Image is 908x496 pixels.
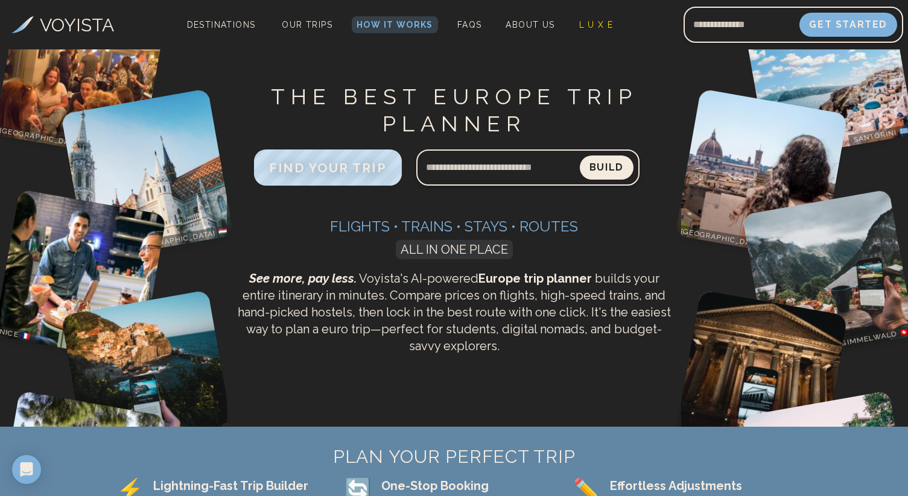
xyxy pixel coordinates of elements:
strong: Europe trip planner [478,271,592,286]
div: Lightning-Fast Trip Builder [153,477,335,494]
button: Get Started [799,13,897,37]
span: Our Trips [282,20,332,30]
span: ALL IN ONE PLACE [396,240,513,259]
span: About Us [506,20,554,30]
h1: THE BEST EUROPE TRIP PLANNER [232,83,676,137]
img: Voyista Logo [11,16,34,33]
a: Our Trips [277,16,337,33]
img: Cinque Terre [61,290,233,462]
div: Effortless Adjustments [610,477,792,494]
h2: PLAN YOUR PERFECT TRIP [116,446,792,468]
a: FIND YOUR TRIP [254,163,401,175]
span: See more, pay less. [249,271,357,286]
a: L U X E [574,16,618,33]
button: Build [580,155,633,180]
h3: Flights • Trains • Stays • Routes [232,217,676,236]
img: Budapest [61,89,233,261]
img: Florence [675,89,847,261]
div: One-Stop Booking [381,477,564,494]
span: L U X E [579,20,614,30]
input: Email address [684,10,799,39]
input: Search query [416,153,580,182]
p: Voyista's AI-powered builds your entire itinerary in minutes. Compare prices on flights, high-spe... [232,270,676,354]
a: About Us [501,16,559,33]
button: FIND YOUR TRIP [254,149,401,186]
a: VOYISTA [11,11,114,39]
a: FAQs [452,16,487,33]
div: Open Intercom Messenger [12,455,41,484]
h3: VOYISTA [40,11,114,39]
span: FAQs [457,20,482,30]
span: Destinations [182,15,261,51]
img: Rome [675,290,847,462]
span: How It Works [357,20,433,30]
a: How It Works [352,16,438,33]
span: FIND YOUR TRIP [269,160,386,175]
